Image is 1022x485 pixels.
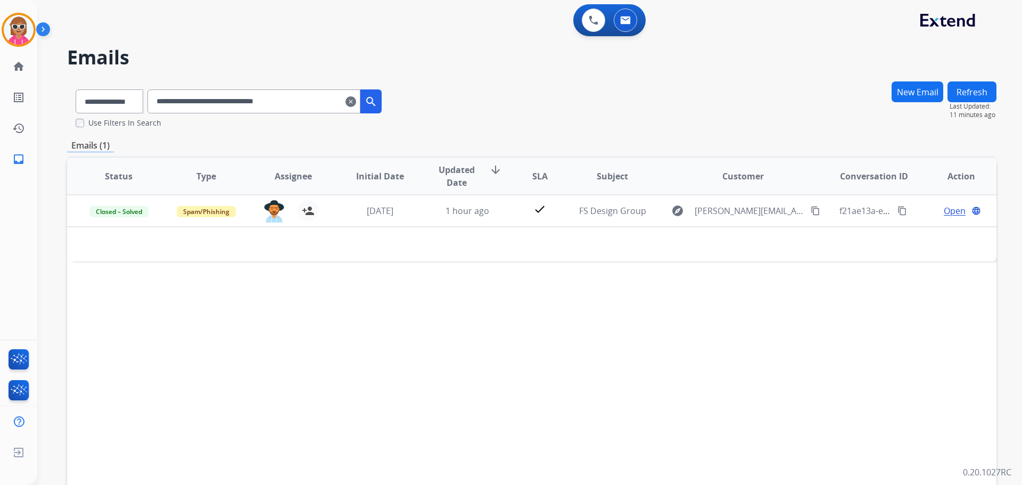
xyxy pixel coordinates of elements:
[433,163,481,189] span: Updated Date
[533,203,546,216] mat-icon: check
[12,60,25,73] mat-icon: home
[671,204,684,217] mat-icon: explore
[944,204,966,217] span: Open
[12,153,25,166] mat-icon: inbox
[597,170,628,183] span: Subject
[12,91,25,104] mat-icon: list_alt
[579,205,646,217] span: FS Design Group
[489,163,502,176] mat-icon: arrow_downward
[4,15,34,45] img: avatar
[275,170,312,183] span: Assignee
[722,170,764,183] span: Customer
[532,170,548,183] span: SLA
[971,206,981,216] mat-icon: language
[105,170,133,183] span: Status
[177,206,236,217] span: Spam/Phishing
[963,466,1011,479] p: 0.20.1027RC
[263,200,285,223] img: agent-avatar
[897,206,907,216] mat-icon: content_copy
[302,204,315,217] mat-icon: person_add
[839,205,998,217] span: f21ae13a-edb4-410f-8641-82436e68f974
[892,81,943,102] button: New Email
[446,205,489,217] span: 1 hour ago
[950,102,996,111] span: Last Updated:
[356,170,404,183] span: Initial Date
[811,206,820,216] mat-icon: content_copy
[367,205,393,217] span: [DATE]
[196,170,216,183] span: Type
[67,47,996,68] h2: Emails
[909,158,996,195] th: Action
[365,95,377,108] mat-icon: search
[695,204,804,217] span: [PERSON_NAME][EMAIL_ADDRESS][DOMAIN_NAME]
[12,122,25,135] mat-icon: history
[88,118,161,128] label: Use Filters In Search
[950,111,996,119] span: 11 minutes ago
[345,95,356,108] mat-icon: clear
[947,81,996,102] button: Refresh
[89,206,149,217] span: Closed – Solved
[840,170,908,183] span: Conversation ID
[67,139,114,152] p: Emails (1)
